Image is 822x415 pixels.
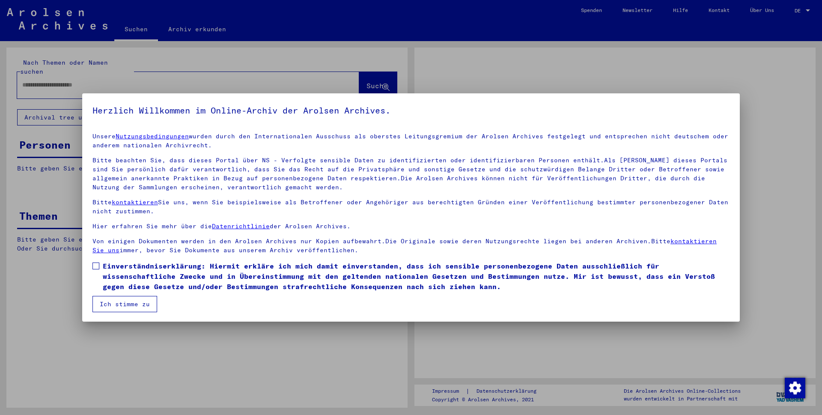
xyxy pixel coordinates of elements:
[785,378,805,398] img: Zustimmung ändern
[103,261,730,292] span: Einverständniserklärung: Hiermit erkläre ich mich damit einverstanden, dass ich sensible personen...
[212,222,270,230] a: Datenrichtlinie
[92,198,730,216] p: Bitte Sie uns, wenn Sie beispielsweise als Betroffener oder Angehöriger aus berechtigten Gründen ...
[92,222,730,231] p: Hier erfahren Sie mehr über die der Arolsen Archives.
[92,296,157,312] button: Ich stimme zu
[112,198,158,206] a: kontaktieren
[784,377,805,398] div: Zustimmung ändern
[92,156,730,192] p: Bitte beachten Sie, dass dieses Portal über NS - Verfolgte sensible Daten zu identifizierten oder...
[92,132,730,150] p: Unsere wurden durch den Internationalen Ausschuss als oberstes Leitungsgremium der Arolsen Archiv...
[92,237,730,255] p: Von einigen Dokumenten werden in den Arolsen Archives nur Kopien aufbewahrt.Die Originale sowie d...
[92,104,730,117] h5: Herzlich Willkommen im Online-Archiv der Arolsen Archives.
[116,132,189,140] a: Nutzungsbedingungen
